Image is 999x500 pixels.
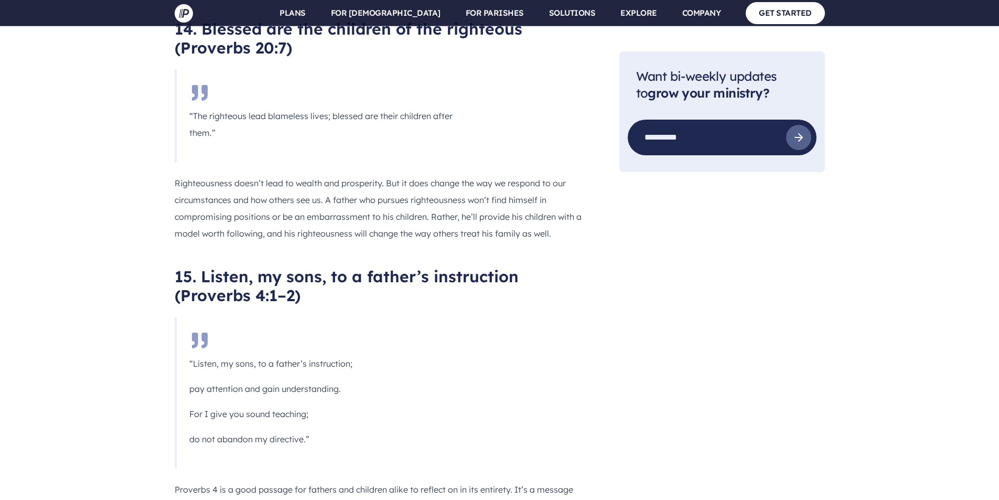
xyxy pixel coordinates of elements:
[636,68,777,101] span: Want bi-weekly updates to
[189,380,464,397] p: pay attention and gain understanding.
[746,2,825,24] a: GET STARTED
[189,108,464,141] p: “The righteous lead blameless lives; blessed are their children after them.”
[175,267,586,305] h2: 15. Listen, my sons, to a father’s instruction (Proverbs 4:1–2)
[175,19,586,57] h2: 14. Blessed are the children of the righteous (Proverbs 20:7)
[189,406,464,422] p: For I give you sound teaching;
[189,431,464,448] p: do not abandon my directive.”
[175,175,586,242] p: Righteousness doesn’t lead to wealth and prosperity. But it does change the way we respond to our...
[189,355,464,372] p: “Listen, my sons, to a father’s instruction;
[648,86,769,101] strong: grow your ministry?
